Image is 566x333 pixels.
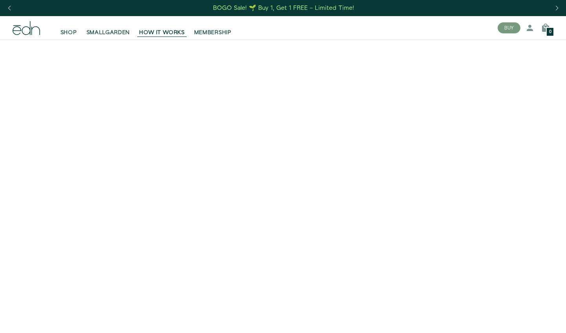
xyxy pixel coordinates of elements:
a: BOGO Sale! 🌱 Buy 1, Get 1 FREE – Limited Time! [213,2,355,14]
a: HOW IT WORKS [134,19,189,37]
a: MEMBERSHIP [189,19,236,37]
span: SHOP [61,29,77,37]
span: HOW IT WORKS [139,29,184,37]
div: BOGO Sale! 🌱 Buy 1, Get 1 FREE – Limited Time! [213,4,354,12]
a: SMALLGARDEN [82,19,135,37]
span: SMALLGARDEN [86,29,130,37]
a: SHOP [56,19,82,37]
span: 0 [549,30,551,34]
span: MEMBERSHIP [194,29,232,37]
button: BUY [498,22,520,33]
